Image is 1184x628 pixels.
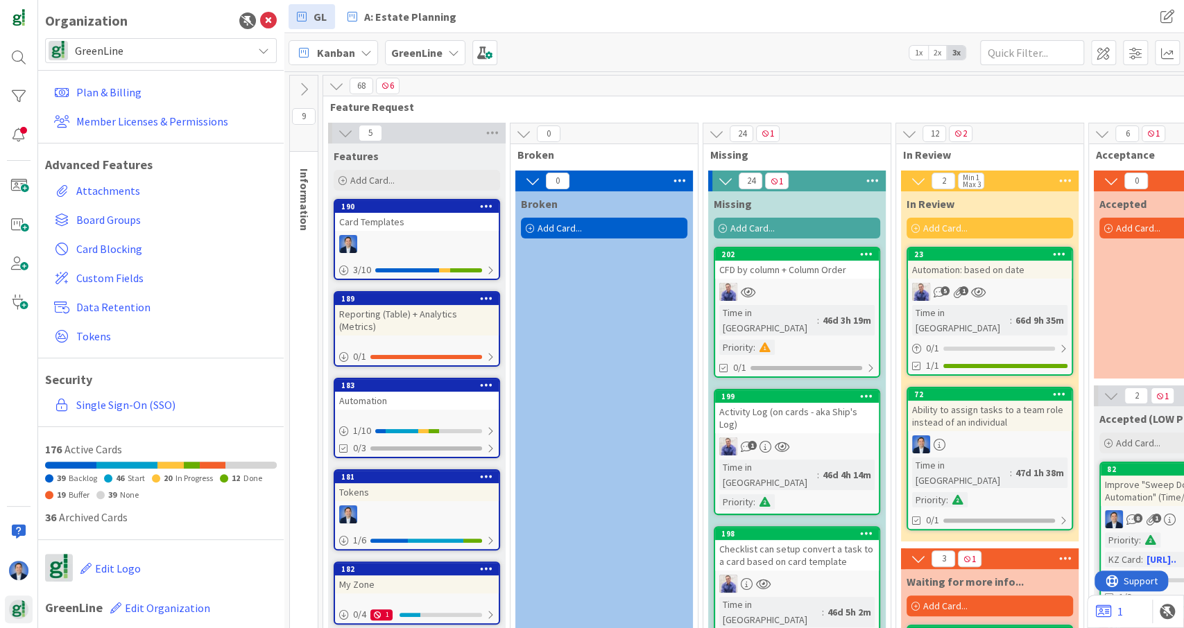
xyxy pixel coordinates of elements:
a: Custom Fields [49,265,277,290]
div: 199Activity Log (on cards - aka Ship's Log) [715,390,879,433]
span: 0 / 1 [926,341,939,356]
span: Card Blocking [76,241,271,257]
span: 20 [164,473,172,483]
div: 182 [341,564,499,574]
b: GreenLine [391,46,443,60]
span: 1 / 6 [353,533,366,548]
div: JG [715,575,879,593]
span: Edit Organization [125,601,210,615]
div: JG [908,283,1072,301]
span: 24 [739,173,762,189]
span: 2 [949,125,972,142]
a: Tokens [49,324,277,349]
div: 190Card Templates [335,200,499,231]
div: 202 [715,248,879,261]
div: 0/1 [335,348,499,365]
div: My Zone [335,575,499,593]
div: 23 [914,250,1072,259]
span: 36 [45,510,56,524]
button: Edit Logo [80,554,141,583]
span: 0 [546,173,569,189]
span: : [817,467,819,482]
img: avatar [49,41,68,60]
div: 1/6 [335,532,499,549]
div: 23 [908,248,1072,261]
span: GreenLine [75,41,246,60]
div: 198Checklist can setup convert a task to a card based on card template [715,527,879,570]
div: Automation: based on date [908,261,1072,279]
div: 190 [341,202,499,211]
span: 176 [45,442,62,456]
div: 199 [715,390,879,403]
div: 1 [370,609,393,620]
span: Data Retention [76,299,271,315]
span: 46 [116,473,124,483]
span: Board Groups [76,211,271,228]
span: 0/3 [353,441,366,455]
span: 3 [932,550,955,567]
span: Add Card... [1116,222,1160,234]
img: DP [339,235,357,253]
div: 183 [335,379,499,392]
a: GL [289,4,335,29]
a: Board Groups [49,207,277,232]
span: GL [314,8,327,25]
span: 0/1 [926,513,939,527]
span: Edit Logo [95,561,141,575]
div: KZ Card [1105,552,1141,567]
div: Min 1 [962,174,979,181]
span: 1/1 [926,358,939,373]
span: Missing [710,148,873,162]
div: Reporting (Table) + Analytics (Metrics) [335,305,499,335]
span: In Review [903,148,1066,162]
span: : [1010,465,1012,480]
span: 0 [537,125,560,142]
div: 3/10 [335,261,499,279]
div: Time in [GEOGRAPHIC_DATA] [719,460,817,490]
div: 189Reporting (Table) + Analytics (Metrics) [335,293,499,335]
div: Active Cards [45,441,277,457]
div: Priority [719,494,753,509]
span: : [1141,552,1143,567]
span: 24 [730,125,753,142]
span: Missing [714,197,752,211]
span: : [822,604,824,620]
div: Time in [GEOGRAPHIC_DATA] [719,305,817,335]
div: Priority [1105,532,1139,548]
span: : [753,340,755,355]
div: DP [908,435,1072,453]
span: 12 [923,125,946,142]
span: Support [29,2,63,19]
span: Add Card... [923,600,968,612]
span: Waiting for more info... [907,575,1024,588]
span: Custom Fields [76,270,271,286]
div: 202 [721,250,879,259]
div: 0/1 [908,340,1072,357]
div: 183 [341,381,499,390]
span: Backlog [69,473,97,483]
span: 0 / 1 [353,349,366,364]
span: 0/1 [733,360,746,375]
span: 2 [932,173,955,189]
span: Buffer [69,489,89,500]
div: Tokens [335,483,499,501]
span: : [1139,532,1141,548]
span: 19 [57,489,65,500]
div: CFD by column + Column Order [715,261,879,279]
div: 198 [715,527,879,540]
span: None [120,489,139,500]
span: Broken [517,148,680,162]
span: 1 [1142,125,1165,142]
h1: GreenLine [45,593,277,622]
span: Add Card... [350,174,395,186]
span: Accepted [1099,197,1147,211]
span: Information [298,168,311,231]
span: 68 [350,78,373,94]
img: DP [9,561,28,580]
div: 46d 5h 2m [824,604,875,620]
div: 72Ability to assign tasks to a team role instead of an individual [908,388,1072,431]
span: 1 [1151,387,1174,404]
span: A: Estate Planning [364,8,456,25]
div: DP [335,505,499,523]
div: 72 [914,390,1072,399]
